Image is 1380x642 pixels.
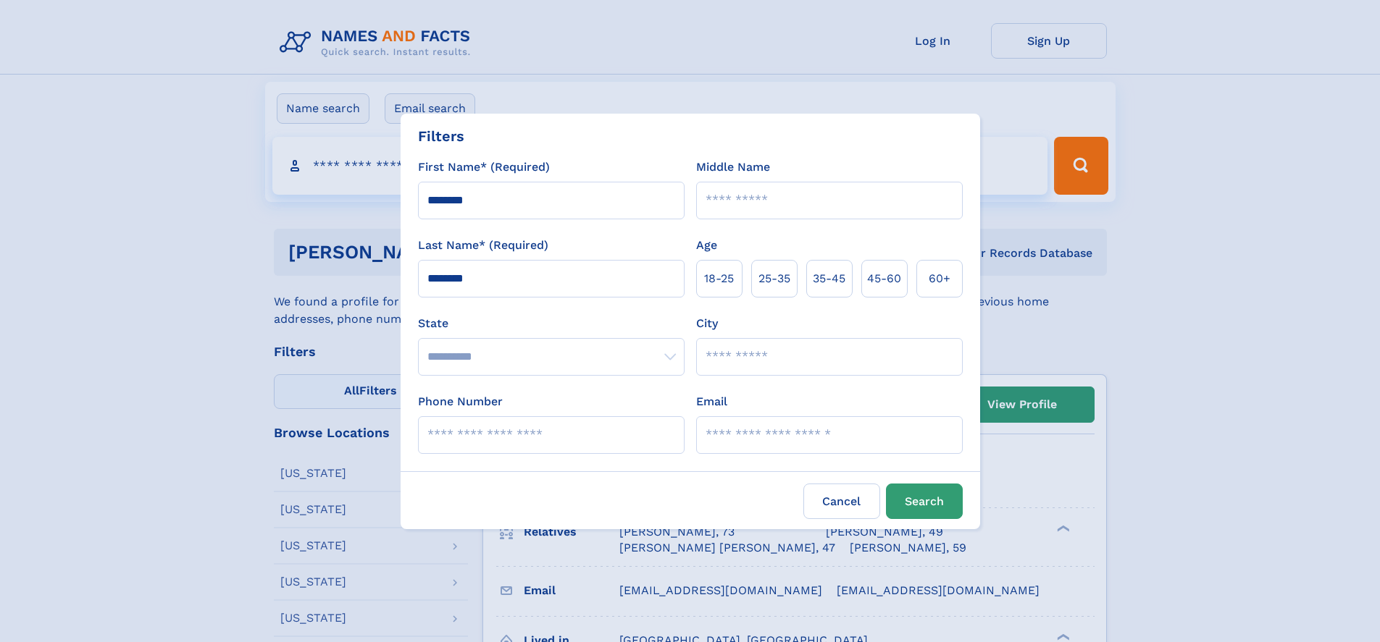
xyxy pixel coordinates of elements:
button: Search [886,483,963,519]
label: Email [696,393,727,410]
label: Phone Number [418,393,503,410]
div: Filters [418,125,464,147]
label: Cancel [803,483,880,519]
label: Age [696,237,717,254]
span: 35‑45 [813,270,845,287]
label: Last Name* (Required) [418,237,548,254]
label: State [418,315,685,332]
span: 25‑35 [758,270,790,287]
span: 18‑25 [704,270,734,287]
label: First Name* (Required) [418,159,550,176]
label: City [696,315,718,332]
span: 45‑60 [867,270,901,287]
label: Middle Name [696,159,770,176]
span: 60+ [929,270,950,287]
